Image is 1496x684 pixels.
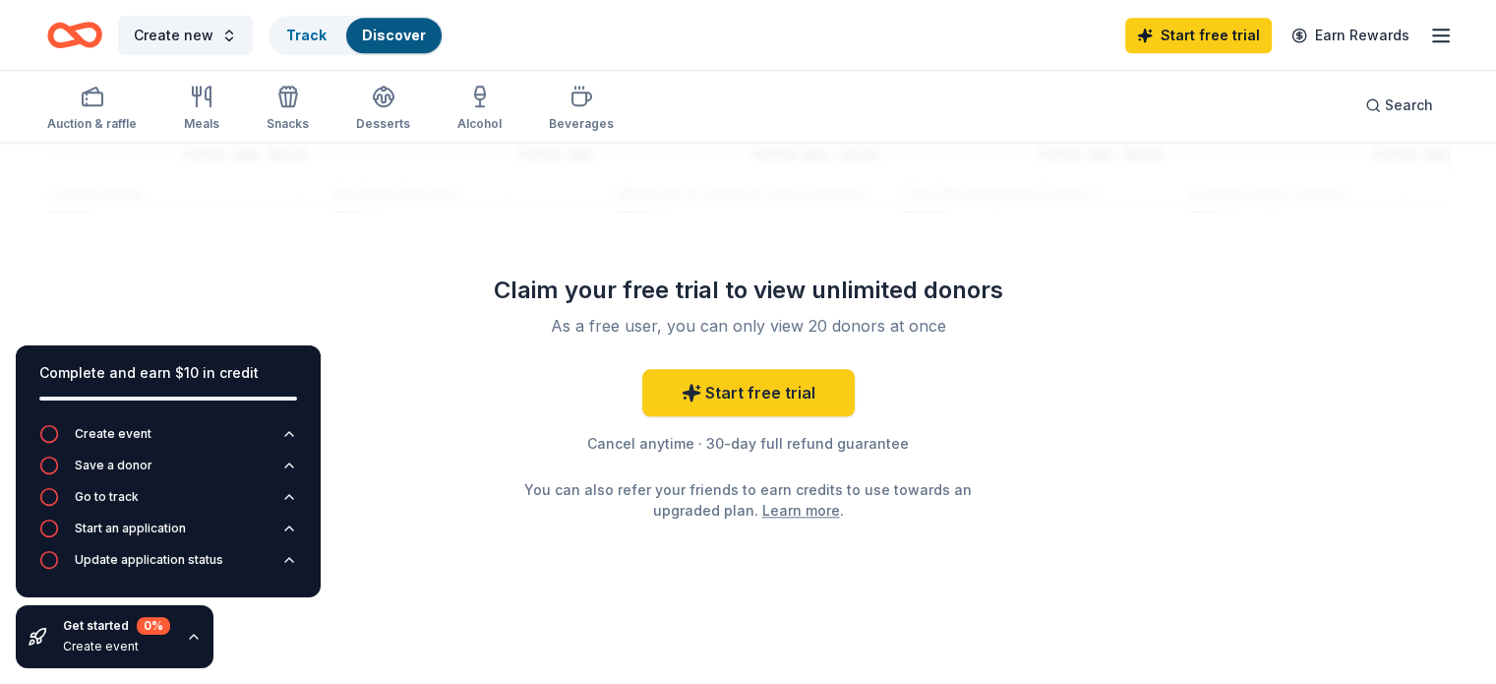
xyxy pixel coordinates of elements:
[362,27,426,43] a: Discover
[457,77,502,142] button: Alcohol
[762,500,840,521] a: Learn more
[642,369,855,416] a: Start free trial
[465,432,1032,456] div: Cancel anytime · 30-day full refund guarantee
[75,458,152,473] div: Save a donor
[549,77,614,142] button: Beverages
[75,521,186,536] div: Start an application
[39,361,297,385] div: Complete and earn $10 in credit
[465,275,1032,306] div: Claim your free trial to view unlimited donors
[1280,18,1421,53] a: Earn Rewards
[184,77,219,142] button: Meals
[39,424,297,456] button: Create event
[134,24,213,47] span: Create new
[1385,93,1433,117] span: Search
[286,27,327,43] a: Track
[137,617,170,635] div: 0 %
[63,639,170,654] div: Create event
[63,617,170,635] div: Get started
[549,116,614,132] div: Beverages
[118,16,253,55] button: Create new
[47,77,137,142] button: Auction & raffle
[39,519,297,550] button: Start an application
[267,116,309,132] div: Snacks
[267,77,309,142] button: Snacks
[457,116,502,132] div: Alcohol
[75,552,223,568] div: Update application status
[184,116,219,132] div: Meals
[39,487,297,519] button: Go to track
[1349,86,1449,125] button: Search
[47,12,102,58] a: Home
[489,314,1008,338] div: As a free user, you can only view 20 donors at once
[47,116,137,132] div: Auction & raffle
[356,77,410,142] button: Desserts
[520,479,977,521] div: You can also refer your friends to earn credits to use towards an upgraded plan. .
[75,489,139,505] div: Go to track
[1125,18,1272,53] a: Start free trial
[356,116,410,132] div: Desserts
[39,456,297,487] button: Save a donor
[39,550,297,582] button: Update application status
[75,426,151,442] div: Create event
[269,16,444,55] button: TrackDiscover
